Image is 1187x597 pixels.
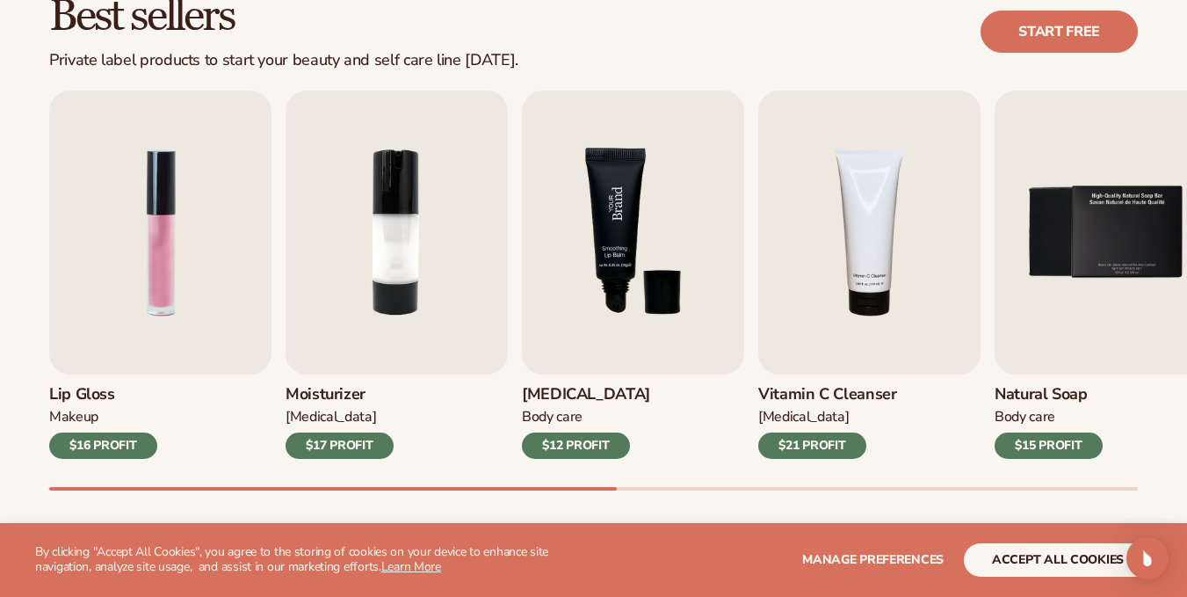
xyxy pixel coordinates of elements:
[995,385,1103,404] h3: Natural Soap
[49,408,157,426] div: Makeup
[286,408,394,426] div: [MEDICAL_DATA]
[995,408,1103,426] div: Body Care
[802,543,944,577] button: Manage preferences
[964,543,1152,577] button: accept all cookies
[522,385,650,404] h3: [MEDICAL_DATA]
[522,408,650,426] div: Body Care
[758,91,981,459] a: 4 / 9
[49,51,518,70] div: Private label products to start your beauty and self care line [DATE].
[995,433,1103,459] div: $15 PROFIT
[1126,537,1169,579] div: Open Intercom Messenger
[49,91,271,459] a: 1 / 9
[802,551,944,568] span: Manage preferences
[286,91,508,459] a: 2 / 9
[49,385,157,404] h3: Lip Gloss
[758,408,897,426] div: [MEDICAL_DATA]
[758,385,897,404] h3: Vitamin C Cleanser
[381,558,441,575] a: Learn More
[49,433,157,459] div: $16 PROFIT
[286,433,394,459] div: $17 PROFIT
[35,545,586,575] p: By clicking "Accept All Cookies", you agree to the storing of cookies on your device to enhance s...
[758,433,866,459] div: $21 PROFIT
[981,11,1138,53] a: Start free
[522,433,630,459] div: $12 PROFIT
[522,91,744,375] img: Shopify Image 4
[286,385,394,404] h3: Moisturizer
[522,91,744,459] a: 3 / 9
